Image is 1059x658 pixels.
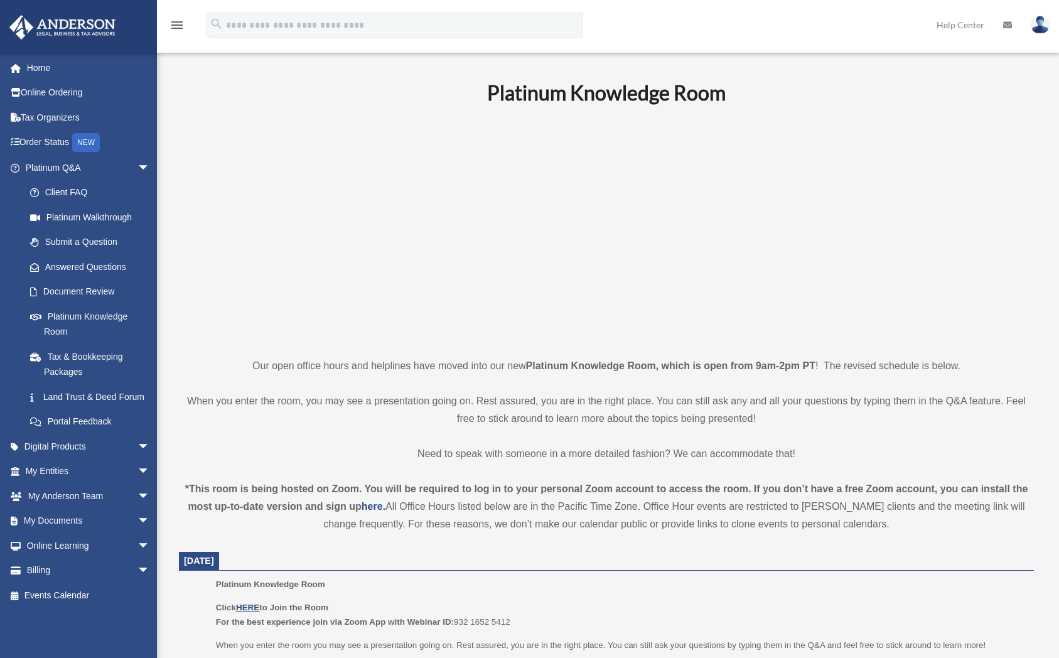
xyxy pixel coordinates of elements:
[1031,16,1050,34] img: User Pic
[418,122,795,334] iframe: 231110_Toby_KnowledgeRoom
[137,459,163,485] span: arrow_drop_down
[179,392,1034,428] p: When you enter the room, you may see a presentation going on. Rest assured, you are in the right ...
[137,434,163,460] span: arrow_drop_down
[9,55,169,80] a: Home
[18,205,169,230] a: Platinum Walkthrough
[18,344,169,384] a: Tax & Bookkeeping Packages
[9,434,169,459] a: Digital Productsarrow_drop_down
[179,357,1034,375] p: Our open office hours and helplines have moved into our new ! The revised schedule is below.
[169,18,185,33] i: menu
[137,483,163,509] span: arrow_drop_down
[179,445,1034,463] p: Need to speak with someone in a more detailed fashion? We can accommodate that!
[18,384,169,409] a: Land Trust & Deed Forum
[9,533,169,558] a: Online Learningarrow_drop_down
[9,130,169,156] a: Order StatusNEW
[236,603,259,612] a: HERE
[216,617,454,627] b: For the best experience join via Zoom App with Webinar ID:
[18,279,169,305] a: Document Review
[137,558,163,584] span: arrow_drop_down
[6,15,119,40] img: Anderson Advisors Platinum Portal
[216,600,1025,630] p: 932 1652 5412
[137,509,163,534] span: arrow_drop_down
[210,17,223,31] i: search
[526,360,815,371] strong: Platinum Knowledge Room, which is open from 9am-2pm PT
[18,409,169,434] a: Portal Feedback
[72,133,100,152] div: NEW
[18,254,169,279] a: Answered Questions
[9,105,169,130] a: Tax Organizers
[18,230,169,255] a: Submit a Question
[184,556,214,566] span: [DATE]
[9,509,169,534] a: My Documentsarrow_drop_down
[9,583,169,608] a: Events Calendar
[179,480,1034,533] div: All Office Hours listed below are in the Pacific Time Zone. Office Hour events are restricted to ...
[9,459,169,484] a: My Entitiesarrow_drop_down
[137,155,163,181] span: arrow_drop_down
[185,483,1028,512] strong: *This room is being hosted on Zoom. You will be required to log in to your personal Zoom account ...
[18,304,163,344] a: Platinum Knowledge Room
[216,580,325,589] span: Platinum Knowledge Room
[9,558,169,583] a: Billingarrow_drop_down
[9,483,169,509] a: My Anderson Teamarrow_drop_down
[216,603,328,612] b: Click to Join the Room
[383,501,385,512] strong: .
[9,155,169,180] a: Platinum Q&Aarrow_drop_down
[9,80,169,105] a: Online Ordering
[169,22,185,33] a: menu
[487,80,726,105] b: Platinum Knowledge Room
[137,533,163,559] span: arrow_drop_down
[18,180,169,205] a: Client FAQ
[362,501,383,512] a: here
